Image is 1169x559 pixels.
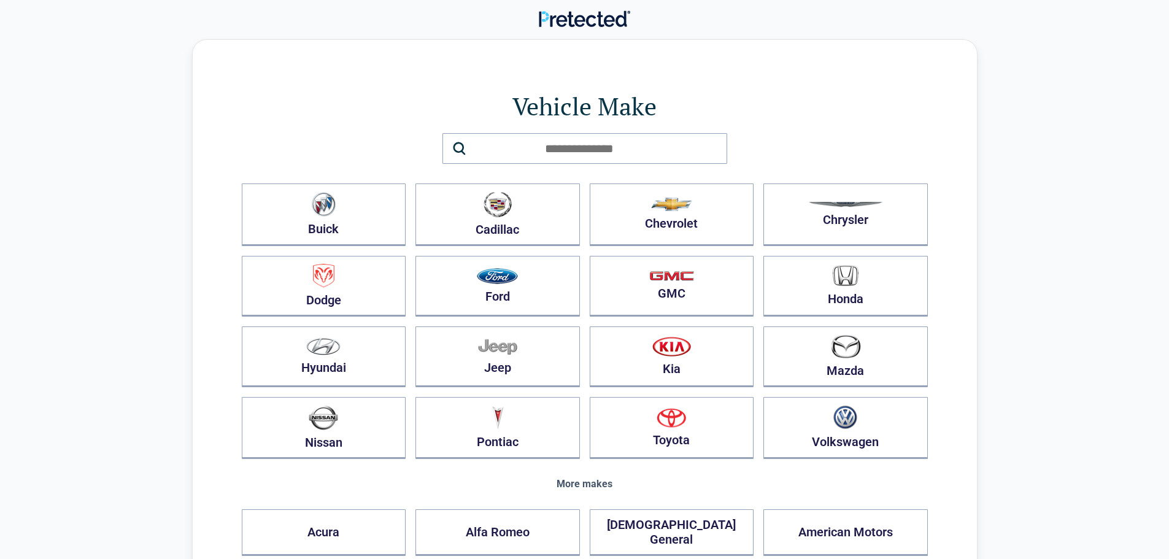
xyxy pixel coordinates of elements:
[590,397,754,459] button: Toyota
[415,256,580,317] button: Ford
[242,183,406,246] button: Buick
[242,509,406,556] button: Acura
[242,326,406,387] button: Hyundai
[242,89,928,123] h1: Vehicle Make
[763,183,928,246] button: Chrysler
[415,326,580,387] button: Jeep
[242,256,406,317] button: Dodge
[415,183,580,246] button: Cadillac
[415,509,580,556] button: Alfa Romeo
[763,326,928,387] button: Mazda
[415,397,580,459] button: Pontiac
[590,256,754,317] button: GMC
[590,183,754,246] button: Chevrolet
[590,509,754,556] button: [DEMOGRAPHIC_DATA] General
[242,397,406,459] button: Nissan
[763,256,928,317] button: Honda
[763,397,928,459] button: Volkswagen
[763,509,928,556] button: American Motors
[590,326,754,387] button: Kia
[242,479,928,490] div: More makes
